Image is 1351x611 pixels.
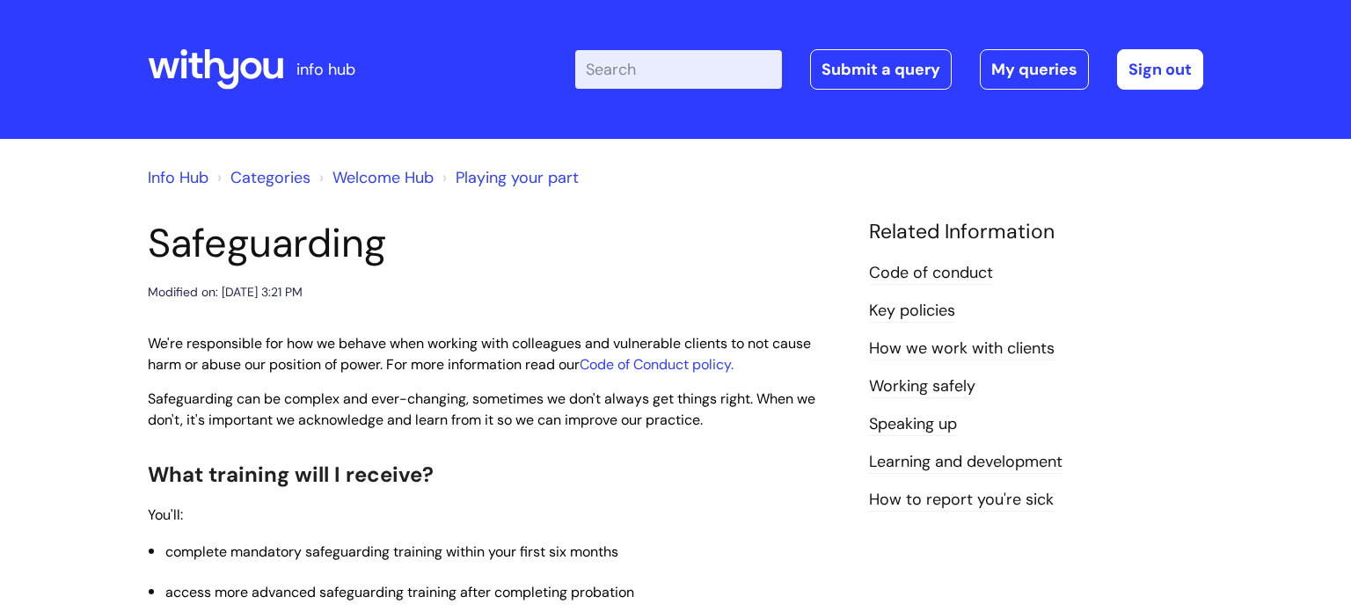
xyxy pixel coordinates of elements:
li: Playing your part [438,164,579,192]
a: Key policies [869,300,955,323]
a: Info Hub [148,167,208,188]
a: My queries [980,49,1089,90]
a: Code of conduct [869,262,993,285]
span: complete mandatory safeguarding training within your first six months [165,542,618,561]
a: Welcome Hub [332,167,434,188]
span: You'll: [148,506,183,524]
input: Search [575,50,782,89]
a: Sign out [1117,49,1203,90]
span: access more advanced safeguarding training after completing probation [165,583,634,601]
span: What training will I receive? [148,461,434,488]
a: Categories [230,167,310,188]
span: We're responsible for how we behave when working with colleagues and vulnerable clients to not ca... [148,334,811,375]
a: Playing your part [456,167,579,188]
a: Working safely [869,375,975,398]
li: Welcome Hub [315,164,434,192]
a: Submit a query [810,49,952,90]
h4: Related Information [869,220,1203,244]
li: Solution home [213,164,310,192]
h1: Safeguarding [148,220,843,267]
span: Safeguarding can be complex and ever-changing, sometimes we don't always get things right. When w... [148,389,815,430]
a: How to report you're sick [869,489,1054,512]
a: How we work with clients [869,338,1055,360]
a: Speaking up [869,413,957,436]
div: Modified on: [DATE] 3:21 PM [148,281,303,303]
div: | - [575,49,1203,90]
a: Code of Conduct policy. [580,355,734,374]
p: info hub [296,55,355,84]
a: Learning and development [869,451,1063,474]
